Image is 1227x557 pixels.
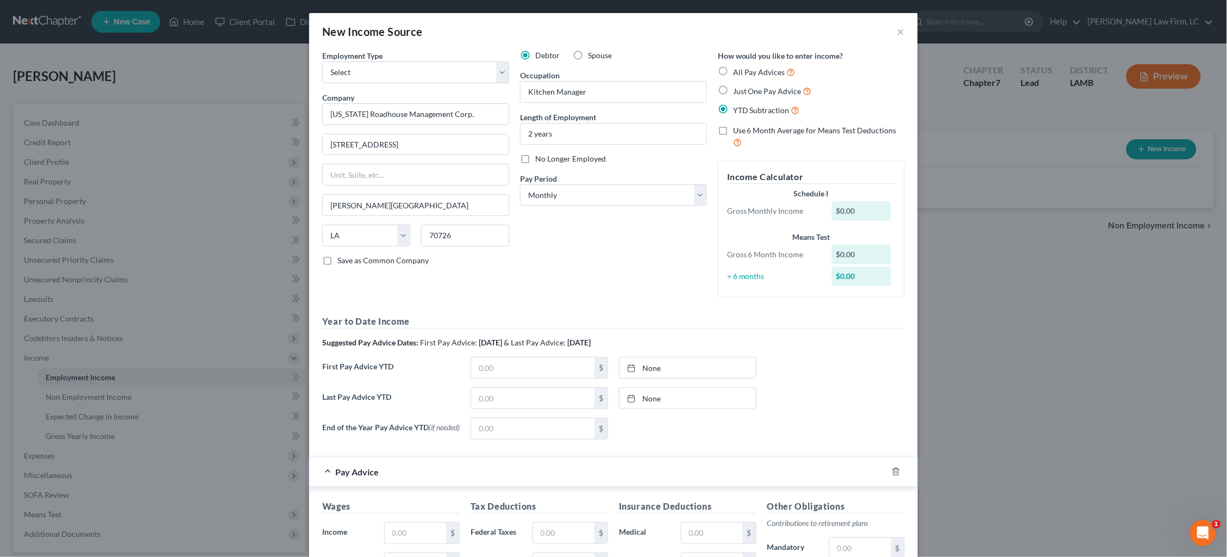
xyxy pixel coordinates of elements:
div: Schedule I [727,188,896,199]
input: 0.00 [533,523,594,543]
input: 0.00 [471,418,594,439]
span: YTD Subtraction [733,106,790,115]
h5: Wages [322,500,460,513]
input: Enter zip... [421,225,509,246]
div: $ [446,523,459,543]
p: Contributions to retirement plans [767,518,905,529]
label: End of the Year Pay Advice YTD [317,418,465,448]
div: ÷ 6 months [722,271,827,282]
span: Pay Period [520,174,557,183]
h5: Year to Date Income [322,315,905,329]
label: Federal Taxes [465,522,527,544]
input: -- [521,82,706,102]
span: Spouse [588,51,612,60]
label: Length of Employment [520,112,596,123]
h5: Tax Deductions [471,500,608,513]
label: Last Pay Advice YTD [317,387,465,418]
span: (if needed) [429,423,460,432]
a: None [619,357,756,378]
div: Gross Monthly Income [722,206,827,216]
h5: Income Calculator [727,170,896,184]
label: First Pay Advice YTD [317,357,465,387]
span: Use 6 Month Average for Means Test Deductions [733,126,897,135]
div: $ [594,523,608,543]
h5: Insurance Deductions [619,500,756,513]
strong: [DATE] [567,338,591,347]
input: Unit, Suite, etc... [323,164,509,185]
input: Enter address... [323,134,509,155]
input: 0.00 [471,357,594,378]
input: Enter city... [323,195,509,215]
div: $0.00 [832,267,892,286]
label: Medical [613,522,675,544]
h5: Other Obligations [767,500,905,513]
span: All Pay Advices [733,67,785,77]
span: First Pay Advice: [420,338,477,347]
span: Pay Advice [335,467,379,477]
span: Income [322,527,347,536]
div: Means Test [727,232,896,243]
span: Just One Pay Advice [733,86,802,96]
input: 0.00 [385,523,446,543]
button: × [897,25,905,38]
span: & Last Pay Advice: [504,338,566,347]
div: $ [594,388,608,409]
div: New Income Source [322,24,423,39]
input: Search company by name... [322,103,509,125]
span: 1 [1212,520,1221,529]
label: How would you like to enter income? [718,50,843,61]
label: Occupation [520,70,560,81]
div: $ [743,523,756,543]
div: $0.00 [832,245,892,264]
strong: Suggested Pay Advice Dates: [322,338,418,347]
div: $0.00 [832,201,892,221]
span: Company [322,93,354,102]
input: ex: 2 years [521,123,706,144]
div: Gross 6 Month Income [722,249,827,260]
span: Employment Type [322,51,383,60]
strong: [DATE] [479,338,502,347]
span: No Longer Employed [535,154,606,163]
input: 0.00 [471,388,594,409]
div: $ [594,418,608,439]
iframe: Intercom live chat [1190,520,1216,546]
span: Debtor [535,51,560,60]
input: 0.00 [681,523,743,543]
span: Save as Common Company [337,256,429,265]
div: $ [594,357,608,378]
a: None [619,388,756,409]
